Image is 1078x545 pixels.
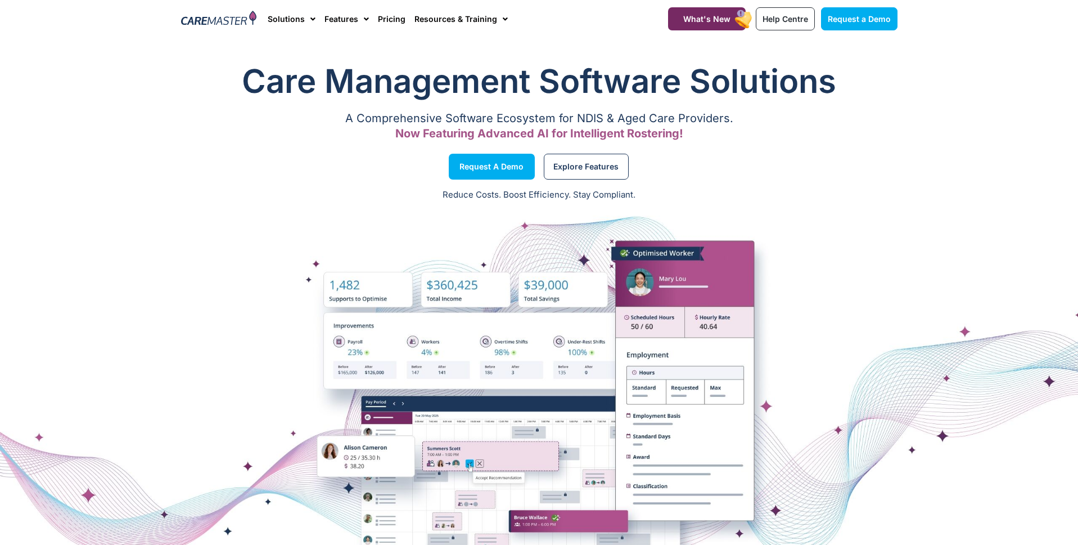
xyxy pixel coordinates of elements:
a: Request a Demo [449,154,535,180]
h1: Care Management Software Solutions [181,59,897,104]
a: Help Centre [756,7,815,30]
span: Request a Demo [828,14,891,24]
span: Now Featuring Advanced AI for Intelligent Rostering! [395,127,683,140]
p: Reduce Costs. Boost Efficiency. Stay Compliant. [7,189,1071,202]
span: Request a Demo [459,164,524,169]
span: What's New [683,14,730,24]
a: Explore Features [544,154,629,180]
p: A Comprehensive Software Ecosystem for NDIS & Aged Care Providers. [181,115,897,122]
a: Request a Demo [821,7,897,30]
img: CareMaster Logo [181,11,257,28]
a: What's New [668,7,746,30]
span: Explore Features [553,164,619,169]
span: Help Centre [763,14,808,24]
